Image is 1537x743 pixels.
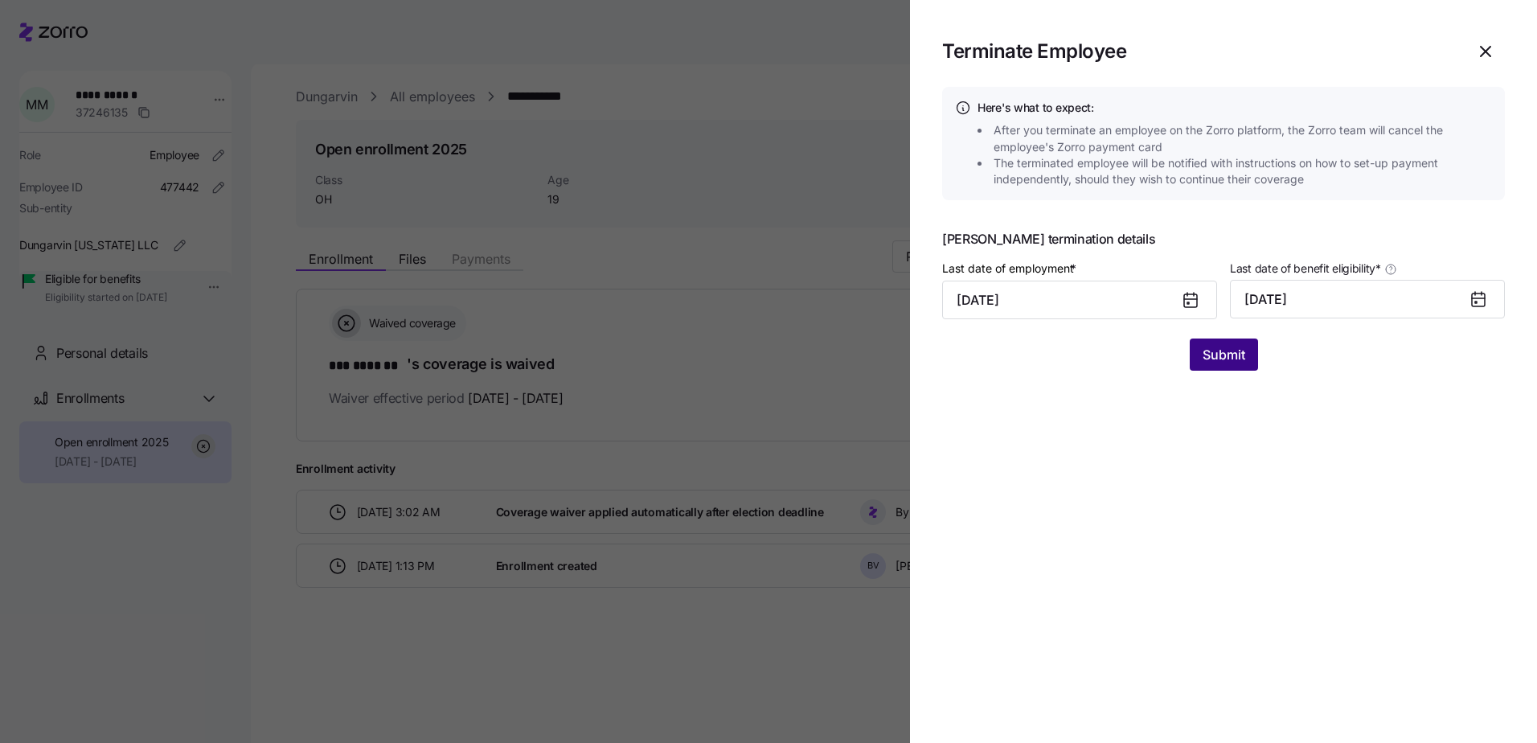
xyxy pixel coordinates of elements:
[978,100,1492,116] h4: Here's what to expect:
[942,281,1217,319] input: MM/DD/YYYY
[994,122,1497,155] span: After you terminate an employee on the Zorro platform, the Zorro team will cancel the employee's ...
[1230,261,1381,277] span: Last date of benefit eligibility *
[942,260,1080,277] label: Last date of employment
[994,155,1497,188] span: The terminated employee will be notified with instructions on how to set-up payment independently...
[1203,345,1245,364] span: Submit
[942,232,1505,245] span: [PERSON_NAME] termination details
[1190,339,1258,371] button: Submit
[1230,280,1505,318] button: [DATE]
[942,39,1460,64] h1: Terminate Employee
